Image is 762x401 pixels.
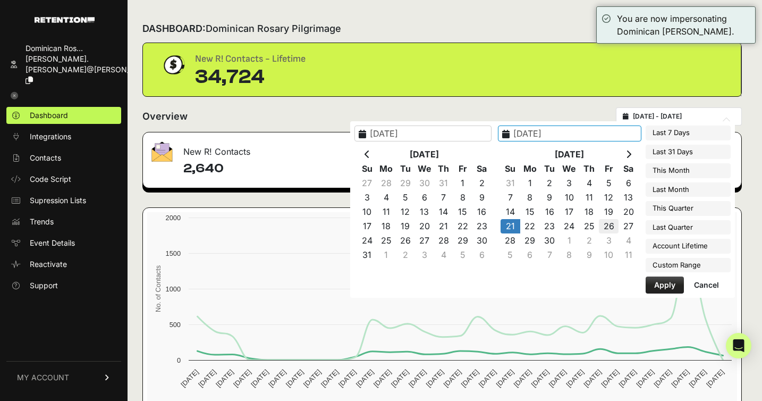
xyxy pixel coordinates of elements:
[377,190,396,205] td: 4
[358,248,377,262] td: 31
[599,205,619,219] td: 19
[579,190,599,205] td: 11
[579,205,599,219] td: 18
[26,54,162,74] span: [PERSON_NAME].[PERSON_NAME]@[PERSON_NAME]...
[540,205,560,219] td: 16
[177,356,181,364] text: 0
[687,368,708,389] text: [DATE]
[540,233,560,248] td: 30
[520,233,540,248] td: 29
[302,368,323,389] text: [DATE]
[396,233,415,248] td: 26
[599,219,619,233] td: 26
[358,205,377,219] td: 10
[425,368,445,389] text: [DATE]
[560,248,579,262] td: 8
[646,220,731,235] li: Last Quarter
[30,216,54,227] span: Trends
[726,333,751,358] div: Open Intercom Messenger
[670,368,690,389] text: [DATE]
[6,40,121,89] a: Dominican Ros... [PERSON_NAME].[PERSON_NAME]@[PERSON_NAME]...
[377,233,396,248] td: 25
[453,248,472,262] td: 5
[358,190,377,205] td: 3
[434,219,453,233] td: 21
[170,321,181,329] text: 500
[396,176,415,190] td: 29
[530,368,551,389] text: [DATE]
[372,368,393,389] text: [DATE]
[619,248,638,262] td: 11
[472,233,492,248] td: 30
[6,361,121,394] a: MY ACCOUNT
[619,219,638,233] td: 27
[6,107,121,124] a: Dashboard
[705,368,725,389] text: [DATE]
[30,153,61,163] span: Contacts
[646,163,731,178] li: This Month
[520,205,540,219] td: 15
[434,176,453,190] td: 31
[6,171,121,188] a: Code Script
[646,182,731,197] li: Last Month
[195,66,306,88] div: 34,724
[579,162,599,176] th: Th
[197,368,217,389] text: [DATE]
[520,219,540,233] td: 22
[617,12,750,38] div: You are now impersonating Dominican [PERSON_NAME].
[460,368,480,389] text: [DATE]
[143,132,441,164] div: New R! Contacts
[206,23,341,34] span: Dominican Rosary Pilgrimage
[540,176,560,190] td: 2
[267,368,287,389] text: [DATE]
[6,277,121,294] a: Support
[501,190,520,205] td: 7
[646,145,731,160] li: Last 31 Days
[434,233,453,248] td: 28
[520,190,540,205] td: 8
[396,205,415,219] td: 12
[6,128,121,145] a: Integrations
[415,176,434,190] td: 30
[520,248,540,262] td: 6
[453,176,472,190] td: 1
[599,233,619,248] td: 3
[512,368,533,389] text: [DATE]
[547,368,568,389] text: [DATE]
[582,368,603,389] text: [DATE]
[442,368,463,389] text: [DATE]
[453,233,472,248] td: 29
[166,285,181,293] text: 1000
[30,280,58,291] span: Support
[619,233,638,248] td: 4
[560,162,579,176] th: We
[599,248,619,262] td: 10
[396,190,415,205] td: 5
[377,219,396,233] td: 18
[619,176,638,190] td: 6
[151,141,173,162] img: fa-envelope-19ae18322b30453b285274b1b8af3d052b27d846a4fbe8435d1a52b978f639a2.png
[453,190,472,205] td: 8
[319,368,340,389] text: [DATE]
[195,52,306,66] div: New R! Contacts - Lifetime
[646,201,731,216] li: This Quarter
[415,190,434,205] td: 6
[617,368,638,389] text: [DATE]
[17,372,69,383] span: MY ACCOUNT
[540,190,560,205] td: 9
[472,162,492,176] th: Sa
[599,176,619,190] td: 5
[30,259,67,270] span: Reactivate
[619,190,638,205] td: 13
[377,162,396,176] th: Mo
[30,238,75,248] span: Event Details
[358,176,377,190] td: 27
[453,162,472,176] th: Fr
[415,233,434,248] td: 27
[520,162,540,176] th: Mo
[434,162,453,176] th: Th
[358,219,377,233] td: 17
[30,131,71,142] span: Integrations
[6,235,121,252] a: Event Details
[472,190,492,205] td: 9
